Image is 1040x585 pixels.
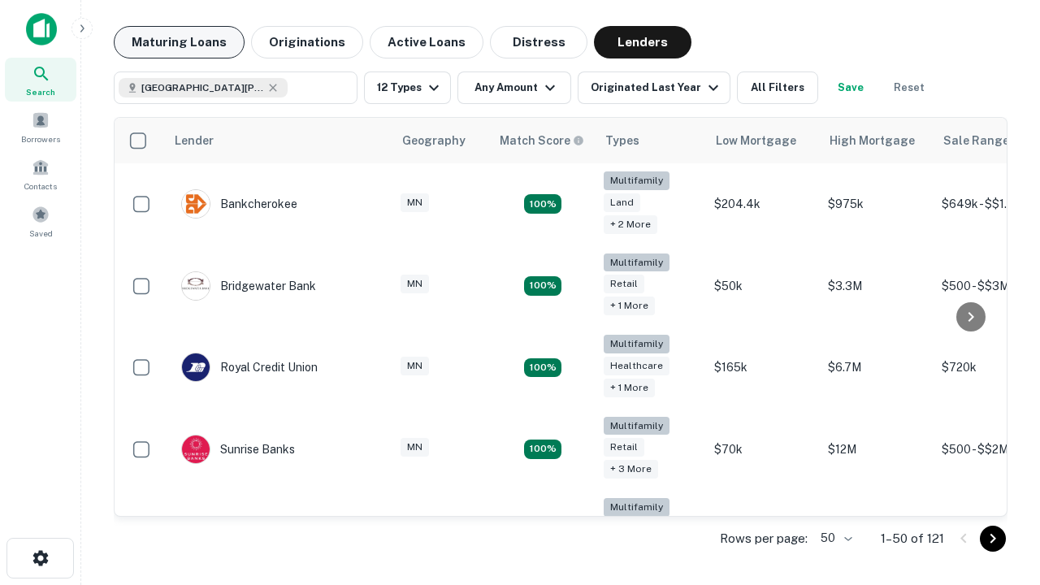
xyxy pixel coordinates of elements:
[524,440,561,459] div: Matching Properties: 31, hasApolloMatch: undefined
[165,118,392,163] th: Lender
[578,71,730,104] button: Originated Last Year
[5,152,76,196] a: Contacts
[604,215,657,234] div: + 2 more
[596,118,706,163] th: Types
[182,272,210,300] img: picture
[820,163,934,245] td: $975k
[604,297,655,315] div: + 1 more
[5,199,76,243] a: Saved
[26,85,55,98] span: Search
[181,353,318,382] div: Royal Credit Union
[490,118,596,163] th: Capitalize uses an advanced AI algorithm to match your search with the best lender. The match sco...
[402,131,466,150] div: Geography
[182,435,210,463] img: picture
[182,190,210,218] img: picture
[524,276,561,296] div: Matching Properties: 22, hasApolloMatch: undefined
[706,409,820,491] td: $70k
[604,460,658,479] div: + 3 more
[401,275,429,293] div: MN
[820,409,934,491] td: $12M
[401,357,429,375] div: MN
[364,71,451,104] button: 12 Types
[604,335,669,353] div: Multifamily
[604,417,669,435] div: Multifamily
[706,327,820,409] td: $165k
[980,526,1006,552] button: Go to next page
[881,529,944,548] p: 1–50 of 121
[24,180,57,193] span: Contacts
[820,118,934,163] th: High Mortgage
[820,490,934,572] td: $1.3M
[820,327,934,409] td: $6.7M
[401,438,429,457] div: MN
[500,132,581,149] h6: Match Score
[5,105,76,149] a: Borrowers
[401,193,429,212] div: MN
[457,71,571,104] button: Any Amount
[524,358,561,378] div: Matching Properties: 18, hasApolloMatch: undefined
[716,131,796,150] div: Low Mortgage
[591,78,723,97] div: Originated Last Year
[500,132,584,149] div: Capitalize uses an advanced AI algorithm to match your search with the best lender. The match sco...
[392,118,490,163] th: Geography
[524,194,561,214] div: Matching Properties: 19, hasApolloMatch: undefined
[706,118,820,163] th: Low Mortgage
[820,245,934,327] td: $3.3M
[604,379,655,397] div: + 1 more
[604,498,669,517] div: Multifamily
[959,403,1040,481] iframe: Chat Widget
[737,71,818,104] button: All Filters
[604,438,644,457] div: Retail
[706,245,820,327] td: $50k
[604,253,669,272] div: Multifamily
[883,71,935,104] button: Reset
[5,58,76,102] a: Search
[181,189,297,219] div: Bankcherokee
[604,275,644,293] div: Retail
[706,490,820,572] td: $150k
[181,435,295,464] div: Sunrise Banks
[720,529,808,548] p: Rows per page:
[830,131,915,150] div: High Mortgage
[181,271,316,301] div: Bridgewater Bank
[825,71,877,104] button: Save your search to get updates of matches that match your search criteria.
[706,163,820,245] td: $204.4k
[29,227,53,240] span: Saved
[814,526,855,550] div: 50
[604,193,640,212] div: Land
[21,132,60,145] span: Borrowers
[604,357,669,375] div: Healthcare
[943,131,1009,150] div: Sale Range
[26,13,57,45] img: capitalize-icon.png
[604,171,669,190] div: Multifamily
[251,26,363,58] button: Originations
[182,353,210,381] img: picture
[370,26,483,58] button: Active Loans
[594,26,691,58] button: Lenders
[141,80,263,95] span: [GEOGRAPHIC_DATA][PERSON_NAME], [GEOGRAPHIC_DATA], [GEOGRAPHIC_DATA]
[114,26,245,58] button: Maturing Loans
[490,26,587,58] button: Distress
[175,131,214,150] div: Lender
[605,131,639,150] div: Types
